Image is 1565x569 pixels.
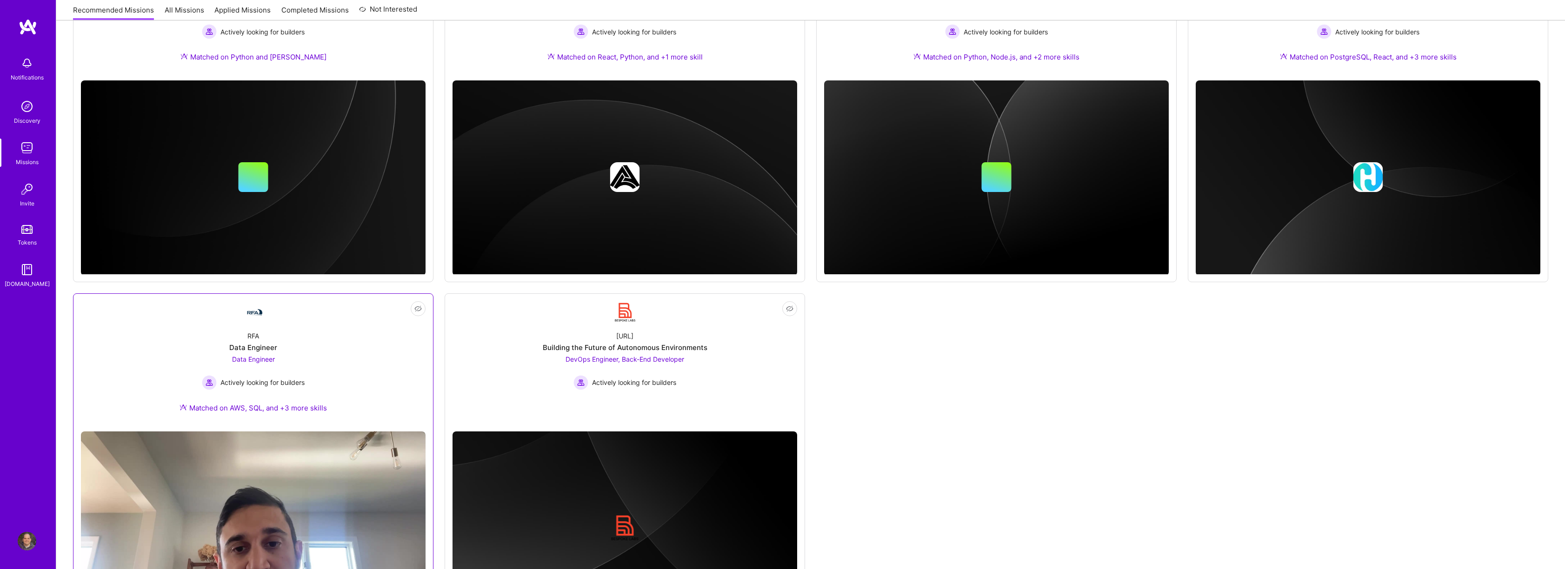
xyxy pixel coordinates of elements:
div: Invite [20,198,34,208]
div: Data Engineer [229,343,277,352]
div: Matched on AWS, SQL, and +3 more skills [180,403,327,413]
div: Missions [16,157,39,167]
span: Actively looking for builders [592,377,676,387]
img: Ateam Purple Icon [547,53,555,60]
a: Recommended Missions [73,5,154,20]
img: cover [81,80,426,276]
div: Matched on Python, Node.js, and +2 more skills [913,52,1079,62]
img: Actively looking for builders [573,375,588,390]
img: Company logo [1353,162,1383,192]
img: Invite [18,180,36,198]
img: logo [19,19,37,35]
img: Company Logo [614,301,636,324]
img: cover [453,80,797,276]
div: RFA [247,331,259,341]
img: Actively looking for builders [945,24,960,39]
a: Not Interested [359,4,417,20]
span: Actively looking for builders [220,27,305,37]
img: cover [1196,80,1540,276]
img: Ateam Purple Icon [180,404,187,411]
img: tokens [21,225,33,234]
a: Completed Missions [281,5,349,20]
a: User Avatar [15,532,39,550]
img: Actively looking for builders [1317,24,1332,39]
i: icon EyeClosed [414,305,422,312]
img: Ateam Purple Icon [1280,53,1287,60]
img: Actively looking for builders [573,24,588,39]
img: discovery [18,97,36,116]
div: [DOMAIN_NAME] [5,279,50,289]
img: Ateam Purple Icon [180,53,188,60]
div: Building the Future of Autonomous Environments [543,343,707,352]
a: Company LogoRFAData EngineerData Engineer Actively looking for buildersActively looking for build... [81,301,426,424]
a: Applied Missions [214,5,271,20]
div: Discovery [14,116,40,126]
div: Matched on PostgreSQL, React, and +3 more skills [1280,52,1457,62]
img: Company Logo [242,307,265,318]
img: Company logo [610,513,640,543]
span: Actively looking for builders [964,27,1048,37]
span: DevOps Engineer, Back-End Developer [566,355,684,363]
img: Actively looking for builders [202,375,217,390]
span: Actively looking for builders [592,27,676,37]
img: guide book [18,260,36,279]
span: Actively looking for builders [220,377,305,387]
a: All Missions [165,5,204,20]
img: Company logo [610,162,640,192]
div: [URL] [616,331,633,341]
a: Company Logo[URL]Building the Future of Autonomous EnvironmentsDevOps Engineer, Back-End Develope... [453,301,797,424]
div: Tokens [18,238,37,247]
img: bell [18,54,36,73]
img: teamwork [18,139,36,157]
div: Matched on Python and [PERSON_NAME] [180,52,326,62]
img: Actively looking for builders [202,24,217,39]
span: Actively looking for builders [1335,27,1419,37]
div: Notifications [11,73,44,82]
img: Ateam Purple Icon [913,53,921,60]
img: User Avatar [18,532,36,550]
div: Matched on React, Python, and +1 more skill [547,52,703,62]
i: icon EyeClosed [786,305,793,312]
img: cover [824,80,1169,276]
span: Data Engineer [232,355,275,363]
